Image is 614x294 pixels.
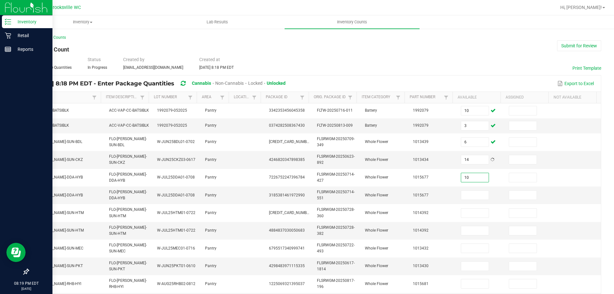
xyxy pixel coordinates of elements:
[413,123,429,128] span: 1992079
[123,65,183,70] span: [EMAIL_ADDRESS][DOMAIN_NAME]
[109,172,147,183] span: FLO-[PERSON_NAME]-DDA-HYB
[365,264,388,268] span: Whole Flower
[154,95,186,100] a: Lot NumberSortable
[199,65,234,70] span: [DATE] 8:18 PM EDT
[413,193,429,197] span: 1015677
[33,78,290,90] div: [DATE] 8:18 PM EDT - Enter Package Quantities
[5,32,11,39] inline-svg: Retail
[205,211,216,215] span: Pantry
[29,228,84,233] span: FLO-[PERSON_NAME]-SUN-HTM
[365,211,388,215] span: Whole Flower
[269,228,305,233] span: 4884837030050683
[413,211,429,215] span: 1014392
[88,65,107,70] span: In Progress
[109,190,147,200] span: FLO-[PERSON_NAME]-DDA-HYB
[26,95,90,100] a: SKUSortable
[365,175,388,179] span: Whole Flower
[109,108,149,113] span: ACC-VAP-CC-BATSIBLK
[11,18,50,26] p: Inventory
[29,193,83,197] span: FLO-[PERSON_NAME]-DDA-HYB
[560,5,602,10] span: Hi, [PERSON_NAME]!
[157,108,187,113] span: 1992079-052025
[317,154,355,165] span: FLSRWGM-20250623-892
[157,175,195,179] span: W-JUL25DDA01-0708
[157,157,195,162] span: W-JUN25CKZ03-0617
[328,19,376,25] span: Inventory Counts
[365,282,388,286] span: Whole Flower
[16,19,150,25] span: Inventory
[157,123,187,128] span: 1992079-052025
[365,193,388,197] span: Whole Flower
[205,175,216,179] span: Pantry
[29,211,84,215] span: FLO-[PERSON_NAME]-SUN-HTM
[314,95,346,100] a: Orig. Package IdSortable
[365,157,388,162] span: Whole Flower
[150,15,285,29] a: Lab Results
[269,264,305,268] span: 4298483971115335
[157,139,195,144] span: W-JUN25BDL01-0702
[269,246,305,250] span: 6795517340999741
[192,81,211,86] span: Cannabis
[317,207,355,218] span: FLSRWGM-20250728-360
[413,282,429,286] span: 1015681
[109,123,149,128] span: ACC-VAP-CC-BATSIBLK
[199,57,220,62] span: Created at
[317,261,355,271] span: FLSRWGM-20250617-1814
[413,228,429,233] span: 1014392
[205,123,216,128] span: Pantry
[317,225,355,236] span: FLSRWGM-20250728-382
[205,264,216,268] span: Pantry
[109,225,147,236] span: FLO-[PERSON_NAME]-SUN-HTM
[413,246,429,250] span: 1013432
[11,45,50,53] p: Reports
[123,57,145,62] span: Created by
[198,19,237,25] span: Lab Results
[453,92,500,103] th: Available
[557,40,601,51] button: Submit for Review
[5,46,11,52] inline-svg: Reports
[106,95,138,100] a: Item DescriptionSortable
[5,19,11,25] inline-svg: Inventory
[157,264,195,268] span: W-JUN25PKT01-0610
[109,137,147,147] span: FLO-[PERSON_NAME]-SUN-BDL
[157,228,195,233] span: W-JUL25HTM01-0722
[394,93,402,101] a: Filter
[202,95,218,100] a: AreaSortable
[157,211,195,215] span: W-JUL25HTM01-0722
[285,15,419,29] a: Inventory Counts
[88,57,101,62] span: Status
[413,139,429,144] span: 1013439
[317,190,355,200] span: FLSRWGM-20250714-551
[572,65,601,71] button: Print Template
[109,261,147,271] span: FLO-[PERSON_NAME]-SUN-PKT
[205,139,216,144] span: Pantry
[205,246,216,250] span: Pantry
[556,78,595,89] button: Export to Excel
[269,123,305,128] span: 0374282508367430
[29,282,81,286] span: FLO-[PERSON_NAME]-RHB-HYI
[157,282,195,286] span: W-AUG25RHB02-0812
[317,243,355,253] span: FLSRWGM-20250722-493
[109,243,147,253] span: FLO-[PERSON_NAME]-SUN-MEC
[267,81,286,86] span: Unlocked
[298,93,306,101] a: Filter
[317,172,355,183] span: FLSRWGM-20250714-427
[15,15,150,29] a: Inventory
[269,211,312,215] span: [CREDIT_CARD_NUMBER]
[109,154,147,165] span: FLO-[PERSON_NAME]-SUN-CKZ
[205,228,216,233] span: Pantry
[29,139,82,144] span: FLO-[PERSON_NAME]-SUN-BDL
[410,95,442,100] a: Part NumberSortable
[442,93,450,101] a: Filter
[3,281,50,286] p: 08:19 PM EDT
[365,139,388,144] span: Whole Flower
[29,246,83,250] span: FLO-[PERSON_NAME]-SUN-MEC
[269,157,305,162] span: 4246820347898385
[29,264,83,268] span: FLO-[PERSON_NAME]-SUN-PKT
[157,246,195,250] span: W-JUL25MEC01-0716
[365,228,388,233] span: Whole Flower
[11,32,50,39] p: Retail
[248,81,263,86] span: Locked
[269,175,305,179] span: 7226752247396784
[205,157,216,162] span: Pantry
